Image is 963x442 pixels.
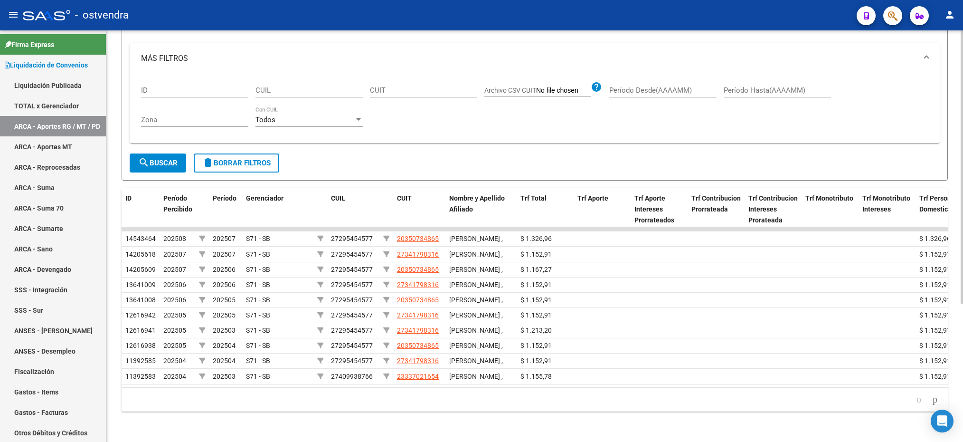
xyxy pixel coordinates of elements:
button: Borrar Filtros [194,154,279,173]
span: 202507 [163,250,186,258]
div: 27295454577 [331,356,373,366]
span: $ 1.152,91 [919,311,951,319]
span: 13641009 [125,281,156,288]
span: $ 1.152,91 [520,281,552,288]
datatable-header-cell: Período [209,188,242,230]
datatable-header-cell: Trf Contribucion Intereses Prorateada [745,188,802,230]
span: 202506 [163,296,186,304]
span: 23337021654 [397,373,439,380]
span: 202507 [213,250,236,258]
span: Trf Total [520,194,547,202]
span: Trf Monotributo [805,194,853,202]
span: $ 1.152,91 [919,266,951,273]
datatable-header-cell: Trf Contribucion Prorrateada [688,188,745,230]
datatable-header-cell: ID [122,188,160,230]
span: $ 1.155,78 [520,373,552,380]
span: 20350734865 [397,342,439,349]
span: Trf Contribucion Prorrateada [691,194,741,213]
span: 202505 [163,327,186,334]
span: 202508 [163,235,186,242]
span: S71 - SB [246,342,270,349]
span: 13641008 [125,296,156,304]
span: Gerenciador [246,194,283,202]
div: 27295454577 [331,310,373,321]
span: $ 1.152,91 [520,296,552,304]
datatable-header-cell: Gerenciador [242,188,313,230]
span: 12616941 [125,327,156,334]
div: 27295454577 [331,325,373,336]
span: S71 - SB [246,235,270,242]
span: 202504 [163,357,186,365]
mat-icon: person [944,9,955,20]
span: [PERSON_NAME] , [449,342,503,349]
span: Período [213,194,236,202]
span: $ 1.152,91 [520,342,552,349]
span: 20350734865 [397,235,439,242]
span: S71 - SB [246,296,270,304]
span: $ 1.152,91 [919,342,951,349]
span: Firma Express [5,39,54,50]
div: 27295454577 [331,295,373,306]
span: [PERSON_NAME] , [449,296,503,304]
span: Trf Contribucion Intereses Prorateada [748,194,798,224]
datatable-header-cell: Trf Total [517,188,574,230]
span: $ 1.152,91 [520,250,552,258]
datatable-header-cell: CUIL [327,188,379,230]
span: Liquidación de Convenios [5,60,88,70]
span: 202505 [213,311,236,319]
span: 202507 [163,266,186,273]
datatable-header-cell: Trf Monotributo [802,188,859,230]
span: 12616938 [125,342,156,349]
span: 202504 [213,342,236,349]
span: 27341798316 [397,327,439,334]
div: 27409938766 [331,371,373,382]
span: 27341798316 [397,281,439,288]
span: ID [125,194,132,202]
span: [PERSON_NAME] , [449,281,503,288]
span: S71 - SB [246,266,270,273]
div: Open Intercom Messenger [931,410,954,432]
span: 202504 [163,373,186,380]
span: [PERSON_NAME] , [449,250,503,258]
span: $ 1.326,96 [919,235,951,242]
span: 27341798316 [397,250,439,258]
span: $ 1.152,91 [919,357,951,365]
span: [PERSON_NAME] , [449,266,503,273]
span: $ 1.152,91 [520,357,552,365]
span: Borrar Filtros [202,159,271,167]
span: 202505 [163,342,186,349]
span: Trf Monotributo Intereses [862,194,910,213]
span: 202506 [213,281,236,288]
span: [PERSON_NAME] , [449,357,503,365]
mat-panel-title: MÁS FILTROS [141,53,917,64]
span: [PERSON_NAME] , [449,373,503,380]
datatable-header-cell: Trf Aporte Intereses Prorrateados [631,188,688,230]
a: go to previous page [912,394,925,405]
span: 202505 [163,311,186,319]
span: 27341798316 [397,357,439,365]
input: Archivo CSV CUIT [536,86,591,95]
datatable-header-cell: Trf Monotributo Intereses [859,188,916,230]
div: MÁS FILTROS [130,74,940,144]
div: 27295454577 [331,340,373,351]
span: Buscar [138,159,178,167]
datatable-header-cell: Trf Aporte [574,188,631,230]
span: S71 - SB [246,311,270,319]
span: 202505 [213,296,236,304]
span: S71 - SB [246,327,270,334]
span: 14543464 [125,235,156,242]
span: Período Percibido [163,194,192,213]
div: 27295454577 [331,249,373,260]
span: 27341798316 [397,311,439,319]
span: $ 1.152,91 [919,296,951,304]
mat-icon: delete [202,157,214,168]
mat-icon: menu [8,9,19,20]
span: $ 1.152,91 [919,250,951,258]
span: S71 - SB [246,373,270,380]
span: Trf Aporte [577,194,608,202]
span: 12616942 [125,311,156,319]
span: - ostvendra [75,5,129,26]
span: 14205618 [125,250,156,258]
span: $ 1.326,96 [520,235,552,242]
button: Buscar [130,154,186,173]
